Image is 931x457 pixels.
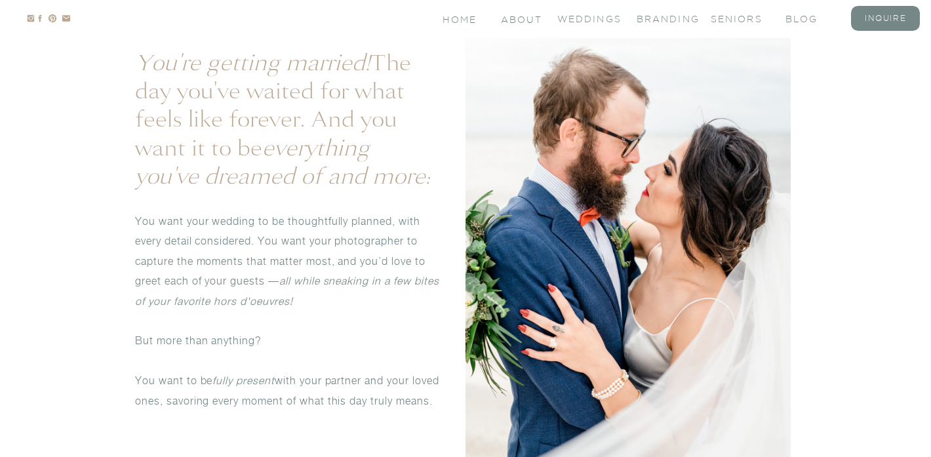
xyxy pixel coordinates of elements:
[135,275,439,307] i: all while sneaking in a few bites of your favorite hors d'oeuvres!
[135,133,430,191] i: everything you've dreamed of and more:
[860,12,912,24] a: inquire
[637,12,689,24] a: branding
[501,13,540,24] a: About
[785,12,838,24] a: blog
[212,374,274,387] i: fully present
[557,12,610,24] a: Weddings
[135,49,433,199] h3: The day you've waited for what feels like forever. And you want it to be
[135,48,370,77] i: You're getting married!
[711,12,763,24] a: seniors
[443,13,479,24] a: Home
